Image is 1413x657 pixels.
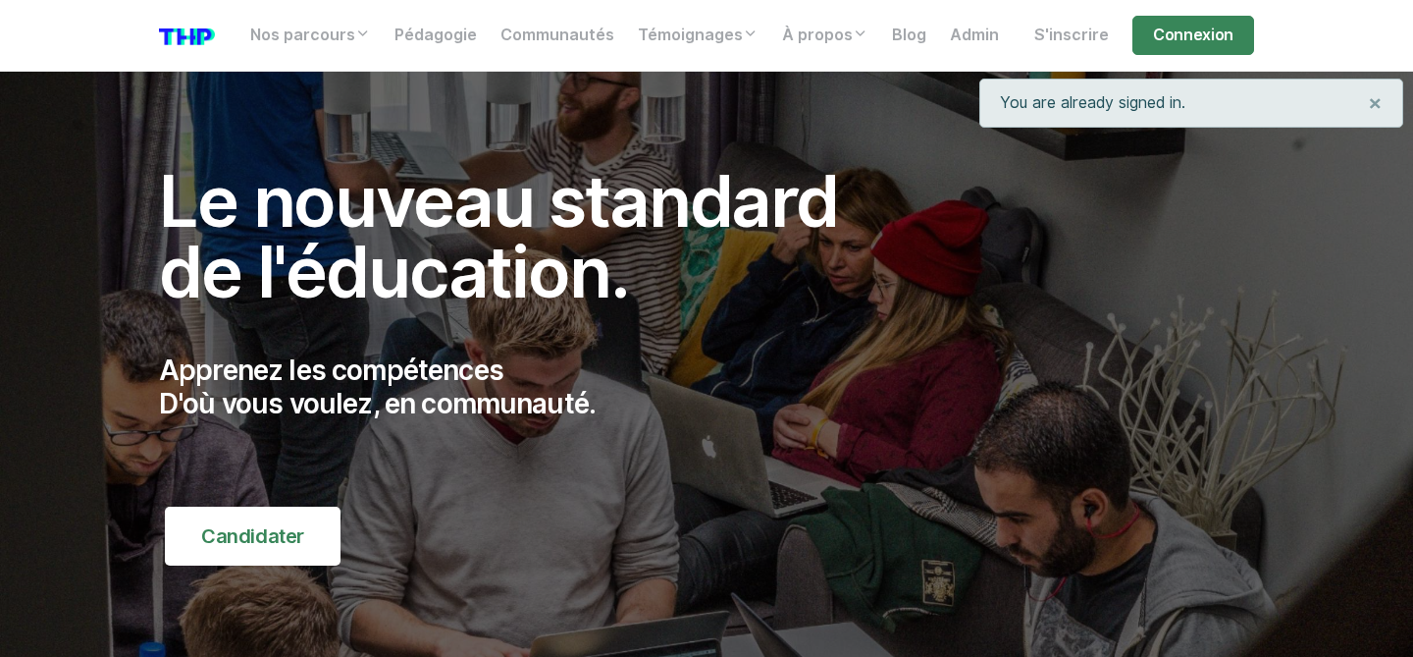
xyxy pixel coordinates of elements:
[938,16,1011,55] a: Admin
[770,16,880,55] a: À propos
[383,16,489,55] a: Pédagogie
[1348,80,1402,127] button: Close
[1132,16,1254,55] a: Connexion
[159,355,881,420] p: Apprenez les compétences D'où vous voulez, en communauté.
[159,166,881,307] h1: Le nouveau standard de l'éducation.
[1022,16,1121,55] a: S'inscrire
[159,28,215,45] img: logo
[238,16,383,55] a: Nos parcours
[979,79,1403,128] div: You are already signed in.
[1368,88,1383,117] span: ×
[626,16,770,55] a: Témoignages
[880,16,938,55] a: Blog
[165,507,340,566] a: Candidater
[489,16,626,55] a: Communautés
